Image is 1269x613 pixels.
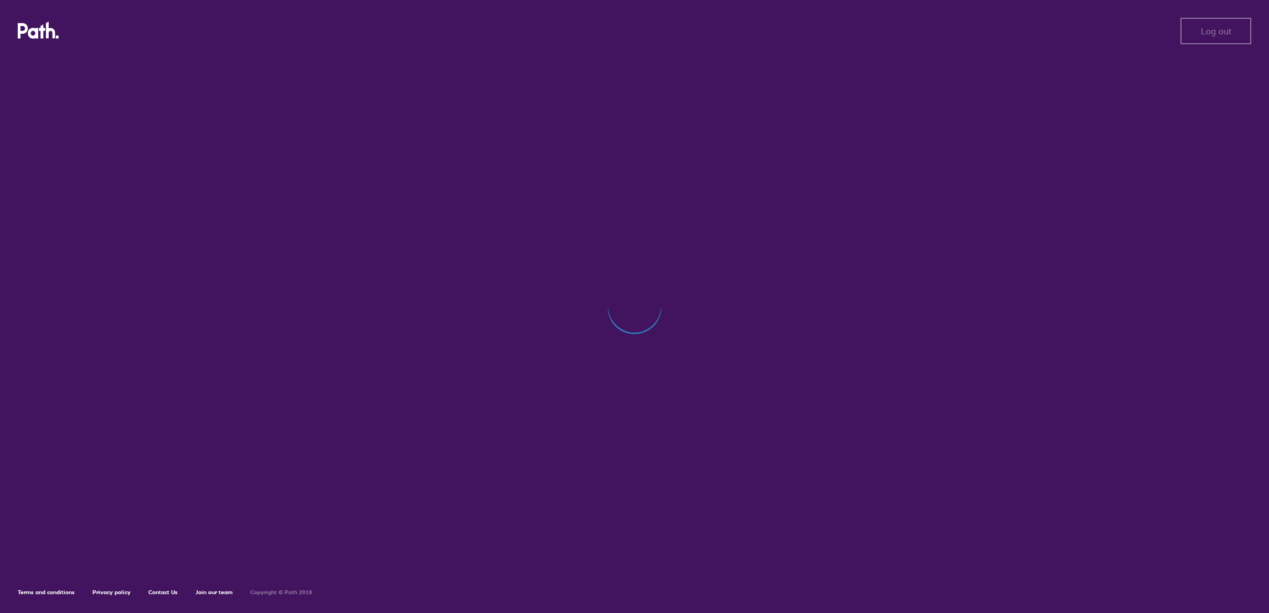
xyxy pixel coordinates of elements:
[1180,18,1251,44] button: Log out
[195,589,233,596] a: Join our team
[1201,26,1231,36] span: Log out
[18,589,75,596] a: Terms and conditions
[148,589,178,596] a: Contact Us
[250,589,312,596] h6: Copyright © Path 2018
[92,589,131,596] a: Privacy policy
